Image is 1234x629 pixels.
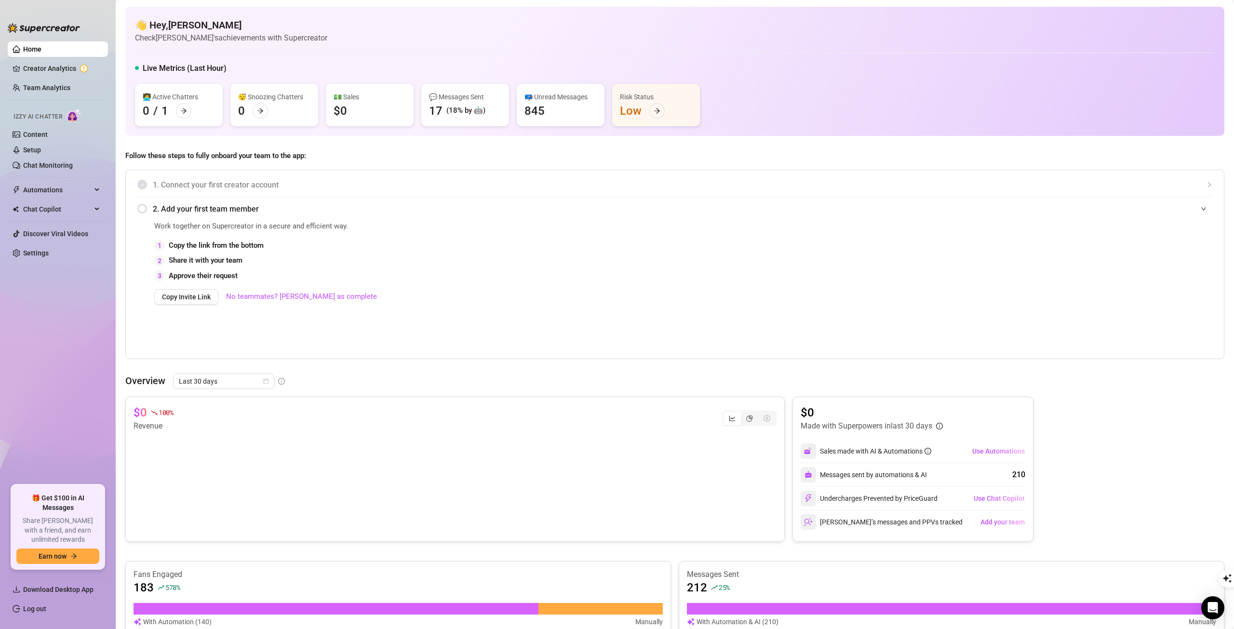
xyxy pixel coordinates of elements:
[179,374,268,388] span: Last 30 days
[980,514,1025,530] button: Add your team
[687,580,707,595] article: 212
[151,409,158,416] span: fall
[23,249,49,257] a: Settings
[804,447,813,455] img: svg%3e
[13,186,20,194] span: thunderbolt
[161,103,168,119] div: 1
[162,293,211,301] span: Copy Invite Link
[23,131,48,138] a: Content
[16,494,99,512] span: 🎁 Get $100 in AI Messages
[16,516,99,545] span: Share [PERSON_NAME] with a friend, and earn unlimited rewards
[154,270,165,281] div: 3
[23,45,41,53] a: Home
[654,107,660,114] span: arrow-right
[23,146,41,154] a: Setup
[820,446,931,456] div: Sales made with AI & Automations
[154,221,995,232] span: Work together on Supercreator in a secure and efficient way.
[23,605,46,613] a: Log out
[697,616,778,627] article: With Automation & AI (210)
[13,112,63,121] span: Izzy AI Chatter
[23,230,88,238] a: Discover Viral Videos
[1201,596,1224,619] div: Open Intercom Messenger
[746,415,753,422] span: pie-chart
[1207,182,1212,187] span: collapsed
[154,240,165,251] div: 1
[446,105,485,117] div: (18% by 🤖)
[137,197,1212,221] div: 2. Add your first team member
[8,23,80,33] img: logo-BBDzfeDw.svg
[972,443,1025,459] button: Use Automations
[143,92,215,102] div: 👩‍💻 Active Chatters
[334,92,406,102] div: 💵 Sales
[23,182,92,198] span: Automations
[23,586,94,593] span: Download Desktop App
[134,616,141,627] img: svg%3e
[134,420,174,432] article: Revenue
[804,518,813,526] img: svg%3e
[429,92,501,102] div: 💬 Messages Sent
[39,552,67,560] span: Earn now
[137,173,1212,197] div: 1. Connect your first creator account
[153,179,1212,191] span: 1. Connect your first creator account
[135,32,327,44] article: Check [PERSON_NAME]'s achievements with Supercreator
[16,549,99,564] button: Earn nowarrow-right
[70,553,77,560] span: arrow-right
[1019,221,1212,344] iframe: Adding Team Members
[729,415,736,422] span: line-chart
[1201,206,1207,212] span: expanded
[238,92,310,102] div: 😴 Snoozing Chatters
[719,583,730,592] span: 25 %
[180,107,187,114] span: arrow-right
[687,616,695,627] img: svg%3e
[135,18,327,32] h4: 👋 Hey, [PERSON_NAME]
[23,201,92,217] span: Chat Copilot
[805,471,812,479] img: svg%3e
[125,151,306,160] strong: Follow these steps to fully onboard your team to the app:
[169,271,238,280] strong: Approve their request
[125,374,165,388] article: Overview
[143,616,212,627] article: With Automation (140)
[158,584,164,591] span: rise
[801,420,932,432] article: Made with Superpowers in last 30 days
[169,256,242,265] strong: Share it with your team
[429,103,443,119] div: 17
[143,63,227,74] h5: Live Metrics (Last Hour)
[524,92,597,102] div: 📪 Unread Messages
[764,415,770,422] span: dollar-circle
[620,92,692,102] div: Risk Status
[226,291,377,303] a: No teammates? [PERSON_NAME] as complete
[134,405,147,420] article: $0
[804,494,813,503] img: svg%3e
[801,514,963,530] div: [PERSON_NAME]’s messages and PPVs tracked
[687,569,1216,580] article: Messages Sent
[801,491,938,506] div: Undercharges Prevented by PriceGuard
[153,203,1212,215] span: 2. Add your first team member
[972,447,1025,455] span: Use Automations
[925,448,931,455] span: info-circle
[13,206,19,213] img: Chat Copilot
[134,580,154,595] article: 183
[13,586,20,593] span: download
[1189,616,1216,627] article: Manually
[1012,469,1025,481] div: 210
[23,84,70,92] a: Team Analytics
[711,584,718,591] span: rise
[154,289,218,305] button: Copy Invite Link
[973,491,1025,506] button: Use Chat Copilot
[134,569,663,580] article: Fans Engaged
[801,467,927,482] div: Messages sent by automations & AI
[723,411,777,426] div: segmented control
[143,103,149,119] div: 0
[936,423,943,429] span: info-circle
[263,378,269,384] span: calendar
[165,583,180,592] span: 578 %
[278,378,285,385] span: info-circle
[980,518,1025,526] span: Add your team
[801,405,943,420] article: $0
[334,103,347,119] div: $0
[23,61,100,76] a: Creator Analytics exclamation-circle
[67,108,81,122] img: AI Chatter
[974,495,1025,502] span: Use Chat Copilot
[524,103,545,119] div: 845
[154,255,165,266] div: 2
